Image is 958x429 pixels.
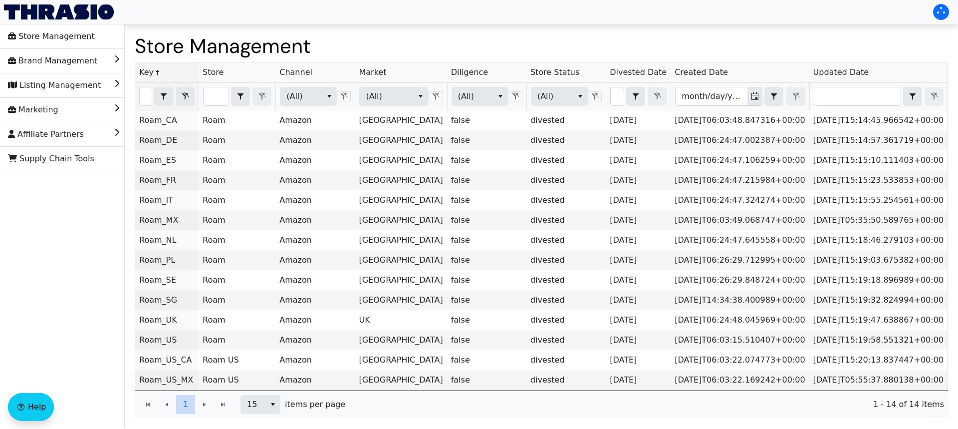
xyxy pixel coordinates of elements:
input: Filter [140,87,152,105]
td: [GEOGRAPHIC_DATA] [355,150,447,170]
td: [DATE] [606,150,671,170]
td: Amazon [275,270,355,290]
span: Market [359,66,386,78]
td: false [447,210,526,230]
span: Divested Date [610,66,667,78]
td: divested [526,250,606,270]
button: select [765,87,783,105]
td: [DATE]T06:03:22.074773+00:00 [671,350,809,370]
td: Roam US [199,350,275,370]
td: [DATE]T05:35:50.589765+00:00 [809,210,948,230]
td: [GEOGRAPHIC_DATA] [355,170,447,190]
td: [GEOGRAPHIC_DATA] [355,250,447,270]
span: Key [139,66,154,78]
button: select [322,87,336,105]
span: Choose Operator [903,87,922,106]
a: Roam_IT [139,195,173,205]
input: Filter [204,87,229,105]
span: 15 [247,399,259,411]
span: Listing Management [8,77,101,93]
td: Roam [199,190,275,210]
td: divested [526,130,606,150]
span: (All) [458,90,485,102]
button: Clear [176,87,195,106]
td: [DATE]T15:14:57.361719+00:00 [809,130,948,150]
td: Amazon [275,170,355,190]
button: select [493,87,507,105]
td: [DATE]T15:15:23.533853+00:00 [809,170,948,190]
a: Thrasio Logo [4,4,114,19]
span: (All) [366,90,405,102]
td: divested [526,270,606,290]
td: divested [526,310,606,330]
td: [GEOGRAPHIC_DATA] [355,270,447,290]
td: [DATE] [606,350,671,370]
td: [DATE] [606,230,671,250]
button: select [627,87,645,105]
th: Filter [671,83,809,110]
td: [GEOGRAPHIC_DATA] [355,370,447,390]
a: Roam_SG [139,295,177,305]
th: Filter [809,83,948,110]
td: [DATE]T15:19:03.675382+00:00 [809,250,948,270]
td: [DATE]T06:03:22.169242+00:00 [671,370,809,390]
td: divested [526,350,606,370]
span: Choose Operator [626,87,645,106]
td: false [447,230,526,250]
td: [DATE]T06:03:48.847316+00:00 [671,110,809,130]
a: Roam_PL [139,255,175,265]
td: Amazon [275,210,355,230]
th: Filter [275,83,355,110]
td: Roam [199,170,275,190]
span: 1 [183,399,188,411]
td: Roam [199,330,275,350]
a: Roam_US [139,335,177,345]
td: Roam [199,150,275,170]
td: Roam [199,270,275,290]
td: false [447,250,526,270]
td: [DATE] [606,270,671,290]
td: [DATE]T05:55:37.880138+00:00 [809,370,948,390]
td: divested [526,190,606,210]
td: Roam US [199,370,275,390]
td: Amazon [275,370,355,390]
td: [GEOGRAPHIC_DATA] [355,210,447,230]
th: Filter [606,83,671,110]
td: false [447,190,526,210]
span: Marketing [8,102,58,118]
button: select [904,87,922,105]
a: Roam_MX [139,215,178,225]
td: [DATE]T06:24:47.002387+00:00 [671,130,809,150]
span: Choose Operator [231,87,250,106]
h1: Store Management [135,34,948,58]
td: Amazon [275,190,355,210]
th: Filter [447,83,526,110]
span: Page size [240,395,280,414]
button: select [573,87,587,105]
div: Page 1 of 1 [135,391,948,418]
td: Roam [199,230,275,250]
td: [DATE] [606,290,671,310]
td: [GEOGRAPHIC_DATA] [355,190,447,210]
span: Updated Date [813,66,869,78]
td: divested [526,150,606,170]
td: [DATE] [606,310,671,330]
span: Choose Operator [764,87,783,106]
th: Filter [135,83,199,110]
td: UK [355,310,447,330]
button: Toggle calendar [747,87,762,105]
td: Amazon [275,290,355,310]
td: Amazon [275,310,355,330]
td: Amazon [275,230,355,250]
input: Filter [676,87,747,105]
a: Roam_SE [139,275,176,285]
td: [GEOGRAPHIC_DATA] [355,350,447,370]
td: false [447,110,526,130]
a: Roam_NL [139,235,176,245]
span: items per page [285,399,345,411]
td: [DATE]T15:15:10.111403+00:00 [809,150,948,170]
td: [DATE] [606,330,671,350]
td: Amazon [275,150,355,170]
span: Channel [279,66,312,78]
a: Roam_US_CA [139,355,192,365]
